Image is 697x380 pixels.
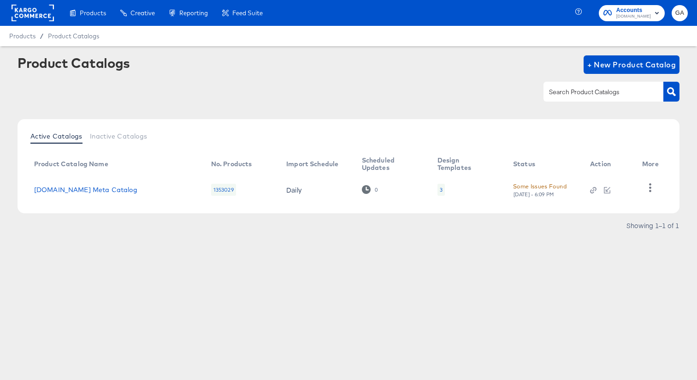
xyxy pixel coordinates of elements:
[672,5,688,21] button: GA
[513,181,567,198] button: Some Issues Found[DATE] - 6:09 PM
[286,160,338,168] div: Import Schedule
[675,8,684,18] span: GA
[211,184,236,196] div: 1353029
[616,13,651,20] span: [DOMAIN_NAME]
[362,185,378,194] div: 0
[616,6,651,15] span: Accounts
[437,157,495,171] div: Design Templates
[513,191,555,198] div: [DATE] - 6:09 PM
[374,187,378,193] div: 0
[626,222,679,229] div: Showing 1–1 of 1
[35,32,48,40] span: /
[30,133,83,140] span: Active Catalogs
[80,9,106,17] span: Products
[279,175,354,204] td: Daily
[362,157,419,171] div: Scheduled Updates
[513,181,567,191] div: Some Issues Found
[584,55,680,74] button: + New Product Catalog
[506,153,583,175] th: Status
[34,160,108,168] div: Product Catalog Name
[587,58,676,71] span: + New Product Catalog
[179,9,208,17] span: Reporting
[34,186,137,193] a: [DOMAIN_NAME] Meta Catalog
[599,5,665,21] button: Accounts[DOMAIN_NAME]
[232,9,263,17] span: Feed Suite
[437,184,445,196] div: 3
[90,133,148,140] span: Inactive Catalogs
[547,87,645,97] input: Search Product Catalogs
[583,153,635,175] th: Action
[635,153,670,175] th: More
[18,55,130,70] div: Product Catalogs
[48,32,99,40] a: Product Catalogs
[211,160,252,168] div: No. Products
[440,186,443,193] div: 3
[130,9,155,17] span: Creative
[9,32,35,40] span: Products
